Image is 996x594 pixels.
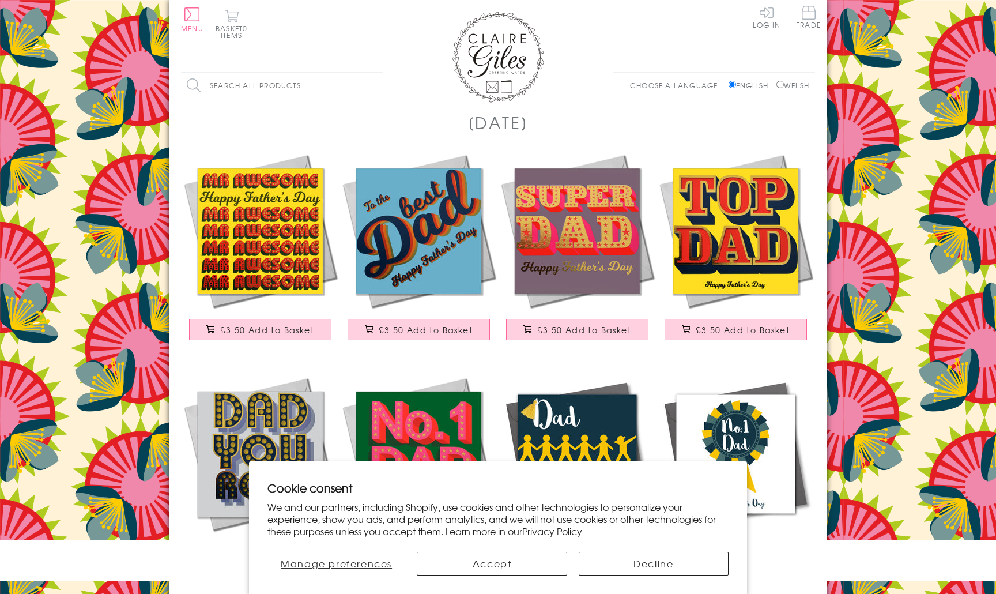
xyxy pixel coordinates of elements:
[220,324,314,336] span: £3.50 Add to Basket
[657,375,815,533] img: Father's Day Greeting Card, # 1 Dad Rosette, Embellished with a colourful tassel
[267,501,729,537] p: We and our partners, including Shopify, use cookies and other technologies to personalize your ex...
[498,152,657,352] a: Father's Day Card, Super Dad, text foiled in shiny gold £3.50 Add to Basket
[339,375,498,533] img: Father's Day Card, No. 1 Dad, text foiled in shiny gold
[267,552,405,576] button: Manage preferences
[498,375,657,533] img: Father's Day Greeting Card, Dab Dad, Embellished with a colourful tassel
[537,324,631,336] span: £3.50 Add to Basket
[339,152,498,310] img: Father's Day Card, Best Dad, text foiled in shiny gold
[348,319,491,340] button: £3.50 Add to Basket
[657,375,815,575] a: Father's Day Greeting Card, # 1 Dad Rosette, Embellished with a colourful tassel £3.75 Add to Basket
[776,81,784,88] input: Welsh
[797,6,821,28] span: Trade
[498,152,657,310] img: Father's Day Card, Super Dad, text foiled in shiny gold
[181,73,383,99] input: Search all products
[181,375,339,533] img: Father's Day Card, Dad You Rock, text foiled in shiny gold
[339,152,498,352] a: Father's Day Card, Best Dad, text foiled in shiny gold £3.50 Add to Basket
[665,319,808,340] button: £3.50 Add to Basket
[181,23,203,33] span: Menu
[696,324,790,336] span: £3.50 Add to Basket
[657,152,815,310] img: Father's Day Card, Top Dad, text foiled in shiny gold
[281,557,392,570] span: Manage preferences
[221,23,247,40] span: 0 items
[753,6,780,28] a: Log In
[371,73,383,99] input: Search
[181,152,339,352] a: Father's Day Card, Mr Awesome, text foiled in shiny gold £3.50 Add to Basket
[216,9,247,39] button: Basket0 items
[267,480,729,496] h2: Cookie consent
[729,80,774,91] label: English
[776,80,809,91] label: Welsh
[339,375,498,575] a: Father's Day Card, No. 1 Dad, text foiled in shiny gold £3.50 Add to Basket
[579,552,729,576] button: Decline
[506,319,649,340] button: £3.50 Add to Basket
[468,111,529,134] h1: [DATE]
[729,81,736,88] input: English
[189,319,332,340] button: £3.50 Add to Basket
[452,12,544,103] img: Claire Giles Greetings Cards
[630,80,726,91] p: Choose a language:
[498,375,657,575] a: Father's Day Greeting Card, Dab Dad, Embellished with a colourful tassel £3.75 Add to Basket
[797,6,821,31] a: Trade
[522,524,582,538] a: Privacy Policy
[657,152,815,352] a: Father's Day Card, Top Dad, text foiled in shiny gold £3.50 Add to Basket
[181,375,339,575] a: Father's Day Card, Dad You Rock, text foiled in shiny gold £3.50 Add to Basket
[181,7,203,32] button: Menu
[417,552,567,576] button: Accept
[181,152,339,310] img: Father's Day Card, Mr Awesome, text foiled in shiny gold
[379,324,473,336] span: £3.50 Add to Basket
